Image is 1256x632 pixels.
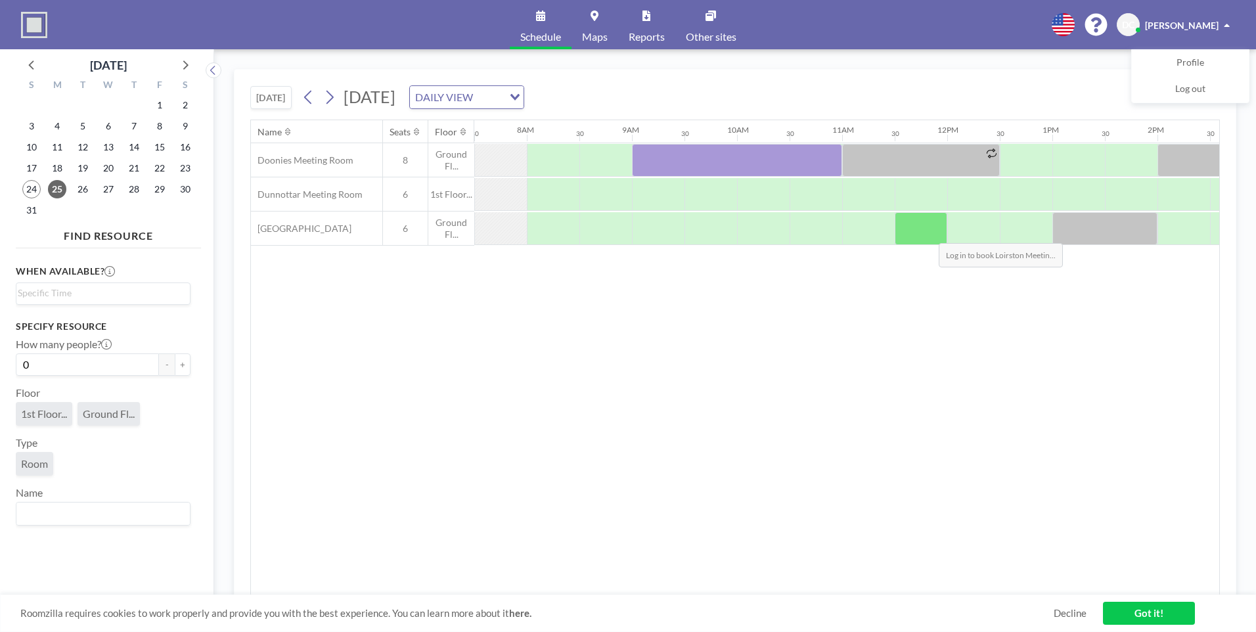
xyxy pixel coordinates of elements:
[99,138,118,156] span: Wednesday, August 13, 2025
[786,129,794,138] div: 30
[121,78,146,95] div: T
[99,117,118,135] span: Wednesday, August 6, 2025
[150,180,169,198] span: Friday, August 29, 2025
[428,189,474,200] span: 1st Floor...
[150,138,169,156] span: Friday, August 15, 2025
[16,486,43,499] label: Name
[22,159,41,177] span: Sunday, August 17, 2025
[22,180,41,198] span: Sunday, August 24, 2025
[509,607,531,619] a: here.
[383,223,428,235] span: 6
[159,353,175,376] button: -
[21,457,48,470] span: Room
[832,125,854,135] div: 11AM
[22,138,41,156] span: Sunday, August 10, 2025
[428,217,474,240] span: Ground Fl...
[74,180,92,198] span: Tuesday, August 26, 2025
[1145,20,1219,31] span: [PERSON_NAME]
[1103,602,1195,625] a: Got it!
[727,125,749,135] div: 10AM
[582,32,608,42] span: Maps
[125,138,143,156] span: Thursday, August 14, 2025
[146,78,172,95] div: F
[21,407,67,420] span: 1st Floor...
[150,117,169,135] span: Friday, August 8, 2025
[520,32,561,42] span: Schedule
[48,180,66,198] span: Monday, August 25, 2025
[22,117,41,135] span: Sunday, August 3, 2025
[99,159,118,177] span: Wednesday, August 20, 2025
[125,117,143,135] span: Thursday, August 7, 2025
[18,505,183,522] input: Search for option
[16,386,40,399] label: Floor
[344,87,395,106] span: [DATE]
[250,86,292,109] button: [DATE]
[681,129,689,138] div: 30
[16,283,190,303] div: Search for option
[150,159,169,177] span: Friday, August 22, 2025
[22,201,41,219] span: Sunday, August 31, 2025
[176,96,194,114] span: Saturday, August 2, 2025
[125,180,143,198] span: Thursday, August 28, 2025
[176,159,194,177] span: Saturday, August 23, 2025
[1148,125,1164,135] div: 2PM
[1207,129,1215,138] div: 30
[1102,129,1110,138] div: 30
[20,607,1054,620] span: Roomzilla requires cookies to work properly and provide you with the best experience. You can lea...
[125,159,143,177] span: Thursday, August 21, 2025
[1122,19,1134,31] span: DC
[16,224,201,242] h4: FIND RESOURCE
[176,180,194,198] span: Saturday, August 30, 2025
[937,125,958,135] div: 12PM
[48,117,66,135] span: Monday, August 4, 2025
[435,126,457,138] div: Floor
[83,407,135,420] span: Ground Fl...
[686,32,736,42] span: Other sites
[176,117,194,135] span: Saturday, August 9, 2025
[891,129,899,138] div: 30
[16,503,190,525] div: Search for option
[1132,50,1249,76] a: Profile
[150,96,169,114] span: Friday, August 1, 2025
[90,56,127,74] div: [DATE]
[622,125,639,135] div: 9AM
[74,117,92,135] span: Tuesday, August 5, 2025
[18,286,183,300] input: Search for option
[251,189,363,200] span: Dunnottar Meeting Room
[1132,76,1249,102] a: Log out
[74,138,92,156] span: Tuesday, August 12, 2025
[48,159,66,177] span: Monday, August 18, 2025
[70,78,96,95] div: T
[629,32,665,42] span: Reports
[1043,125,1059,135] div: 1PM
[16,338,112,351] label: How many people?
[175,353,191,376] button: +
[74,159,92,177] span: Tuesday, August 19, 2025
[1175,83,1205,96] span: Log out
[251,154,353,166] span: Doonies Meeting Room
[997,129,1004,138] div: 30
[576,129,584,138] div: 30
[1177,56,1204,70] span: Profile
[383,189,428,200] span: 6
[96,78,122,95] div: W
[172,78,198,95] div: S
[251,223,351,235] span: [GEOGRAPHIC_DATA]
[176,138,194,156] span: Saturday, August 16, 2025
[517,125,534,135] div: 8AM
[19,78,45,95] div: S
[99,180,118,198] span: Wednesday, August 27, 2025
[477,89,502,106] input: Search for option
[48,138,66,156] span: Monday, August 11, 2025
[16,436,37,449] label: Type
[45,78,70,95] div: M
[428,148,474,171] span: Ground Fl...
[383,154,428,166] span: 8
[939,243,1063,267] span: Log in to book Loirston Meetin...
[16,321,191,332] h3: Specify resource
[21,12,47,38] img: organization-logo
[413,89,476,106] span: DAILY VIEW
[390,126,411,138] div: Seats
[410,86,524,108] div: Search for option
[258,126,282,138] div: Name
